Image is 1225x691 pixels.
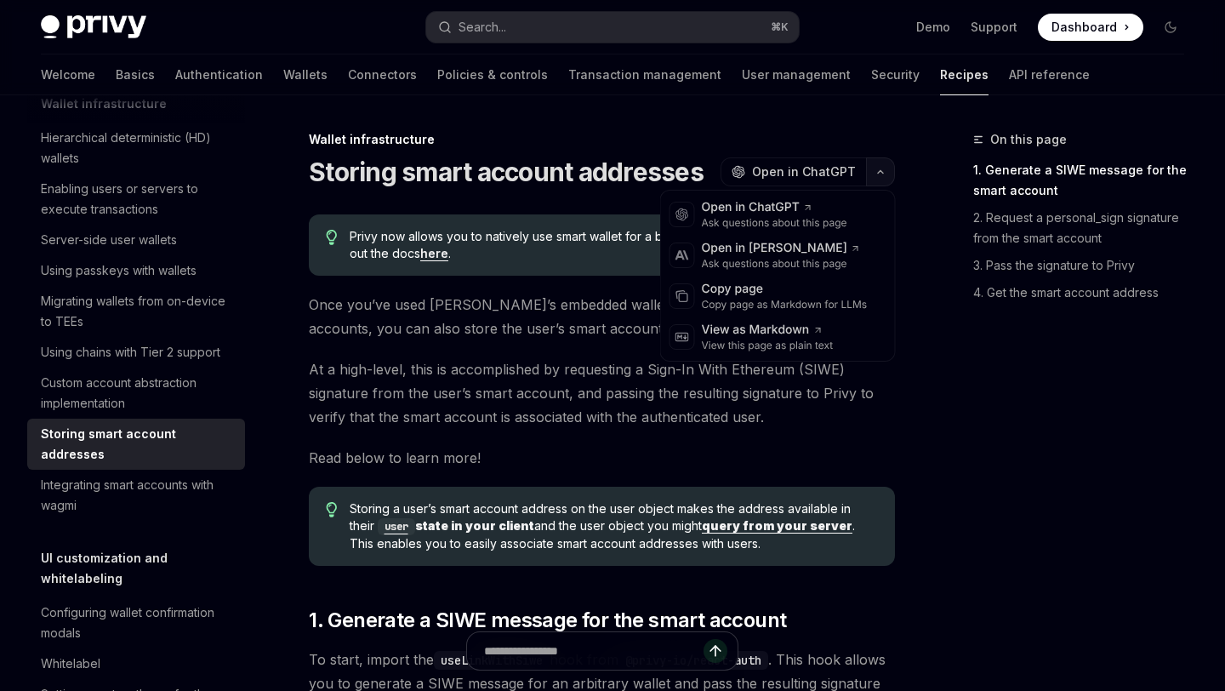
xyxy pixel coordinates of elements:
[990,129,1067,150] span: On this page
[484,632,704,670] input: Ask a question...
[702,518,852,533] b: query from your server
[704,639,727,663] button: Send message
[568,54,721,95] a: Transaction management
[175,54,263,95] a: Authentication
[41,475,235,516] div: Integrating smart accounts with wagmi
[437,54,548,95] a: Policies & controls
[41,424,235,465] div: Storing smart account addresses
[702,339,834,352] div: View this page as plain text
[27,648,245,679] a: Whitelabel
[27,286,245,337] a: Migrating wallets from on-device to TEEs
[702,298,868,311] div: Copy page as Markdown for LLMs
[971,19,1017,36] a: Support
[973,252,1198,279] a: 3. Pass the signature to Privy
[378,518,534,533] b: state in your client
[973,279,1198,306] a: 4. Get the smart account address
[41,654,100,674] div: Whitelabel
[309,357,895,429] span: At a high-level, this is accomplished by requesting a Sign-In With Ethereum (SIWE) signature from...
[41,230,177,250] div: Server-side user wallets
[742,54,851,95] a: User management
[41,373,235,414] div: Custom account abstraction implementation
[420,246,448,261] a: here
[309,446,895,470] span: Read below to learn more!
[41,179,235,220] div: Enabling users or servers to execute transactions
[702,216,847,230] div: Ask questions about this page
[27,123,245,174] a: Hierarchical deterministic (HD) wallets
[348,54,417,95] a: Connectors
[41,342,220,363] div: Using chains with Tier 2 support
[771,20,789,34] span: ⌘ K
[27,337,245,368] a: Using chains with Tier 2 support
[702,518,852,534] a: query from your server
[1038,14,1143,41] a: Dashboard
[973,157,1198,204] a: 1. Generate a SIWE message for the smart account
[871,54,920,95] a: Security
[41,128,235,168] div: Hierarchical deterministic (HD) wallets
[41,602,235,643] div: Configuring wallet confirmation modals
[350,228,878,262] span: Privy now allows you to natively use smart wallet for a better developer experience. Check out th...
[309,131,895,148] div: Wallet infrastructure
[27,470,245,521] a: Integrating smart accounts with wagmi
[326,502,338,517] svg: Tip
[702,322,834,339] div: View as Markdown
[326,230,338,245] svg: Tip
[702,281,868,298] div: Copy page
[374,518,534,533] a: userstate in your client
[1157,14,1184,41] button: Toggle dark mode
[27,255,245,286] a: Using passkeys with wallets
[1009,54,1090,95] a: API reference
[940,54,989,95] a: Recipes
[116,54,155,95] a: Basics
[27,174,245,225] a: Enabling users or servers to execute transactions
[378,518,415,535] code: user
[721,157,866,186] button: Open in ChatGPT
[27,225,245,255] a: Server-side user wallets
[41,54,95,95] a: Welcome
[702,257,861,271] div: Ask questions about this page
[41,15,146,39] img: dark logo
[309,607,786,634] span: 1. Generate a SIWE message for the smart account
[41,548,245,589] h5: UI customization and whitelabeling
[309,157,704,187] h1: Storing smart account addresses
[702,240,861,257] div: Open in [PERSON_NAME]
[752,163,856,180] span: Open in ChatGPT
[41,291,235,332] div: Migrating wallets from on-device to TEEs
[973,204,1198,252] a: 2. Request a personal_sign signature from the smart account
[27,419,245,470] a: Storing smart account addresses
[702,199,847,216] div: Open in ChatGPT
[27,368,245,419] a: Custom account abstraction implementation
[459,17,506,37] div: Search...
[283,54,328,95] a: Wallets
[27,597,245,648] a: Configuring wallet confirmation modals
[426,12,798,43] button: Open search
[1051,19,1117,36] span: Dashboard
[916,19,950,36] a: Demo
[41,260,197,281] div: Using passkeys with wallets
[350,500,878,552] span: Storing a user’s smart account address on the user object makes the address available in their an...
[309,293,895,340] span: Once you’ve used [PERSON_NAME]’s embedded wallet as a to create smart accounts, you can also stor...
